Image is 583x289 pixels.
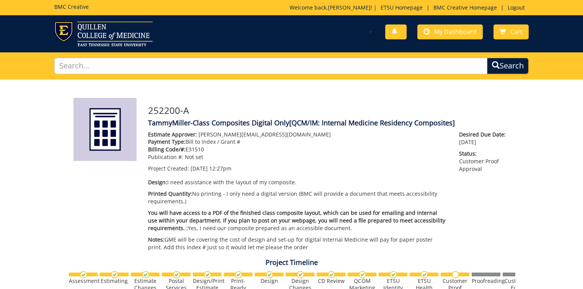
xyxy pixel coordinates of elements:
[266,271,273,278] img: checkmark
[54,4,89,10] h5: BMC Creative
[148,165,189,172] span: Project Created:
[148,138,186,145] span: Payment Type:
[289,118,455,127] span: [QCM/IM: Internal Medicine Residency Composites]
[148,236,448,251] p: GME will be covering the cost of design and set-up for digital Internal Medicine will pay for pap...
[148,209,448,232] p: Yes, I need our composite prepared as an accessible document.
[430,4,501,11] a: BMC Creative Homepage
[148,106,510,115] h3: 252200-A
[377,4,427,11] a: ETSU Homepage
[69,278,98,284] div: Assessment
[421,271,428,278] img: checkmark
[100,278,129,284] div: Estimating
[472,278,500,284] div: Proofreading
[148,190,448,205] p: No printing - I only need a digital version (BMC will provide a document that meets accessibility...
[434,28,477,36] span: My Dashboard
[54,21,153,46] img: ETSU logo
[317,278,345,284] div: CD Review
[459,150,510,157] span: Status:
[359,271,366,278] img: checkmark
[148,119,510,127] h4: TammyMiller-Class Composites Digital Only
[510,28,523,36] span: Cart
[80,271,87,278] img: checkmark
[204,271,211,278] img: checkmark
[493,24,529,39] a: Cart
[148,131,448,138] p: [PERSON_NAME][EMAIL_ADDRESS][DOMAIN_NAME]
[504,4,529,11] a: Logout
[235,271,242,278] img: checkmark
[255,278,283,284] div: Design
[459,150,510,173] p: Customer Proof Approval
[148,146,448,153] p: E31510
[459,131,510,146] p: [DATE]
[390,271,397,278] img: checkmark
[148,236,164,243] span: Notes:
[487,58,529,74] button: Search
[148,131,197,138] span: Estimate Approver:
[142,271,149,278] img: checkmark
[148,179,448,186] p: I need assistance with the layout of my composite.
[459,131,510,138] span: Desired Due Date:
[173,271,180,278] img: checkmark
[148,179,167,186] span: Design:
[54,58,487,74] input: Search...
[148,190,192,197] span: Printed Quantity:
[328,271,335,278] img: checkmark
[297,271,304,278] img: checkmark
[148,146,186,153] span: Billing Code/#:
[111,271,118,278] img: checkmark
[452,271,459,278] img: no
[417,24,483,39] a: My Dashboard
[148,138,448,146] p: Bill to Index / Grant #
[68,259,515,266] h4: Project Timeline
[290,4,529,11] p: Welcome back, ! | | |
[148,209,445,232] span: You will have access to a PDF of the finished class composite layout, which can be used for email...
[328,4,371,11] a: [PERSON_NAME]
[148,153,183,161] span: Publication #:
[191,165,231,172] span: [DATE] 12:27pm
[185,153,203,161] span: Not set
[73,98,137,161] img: Product featured image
